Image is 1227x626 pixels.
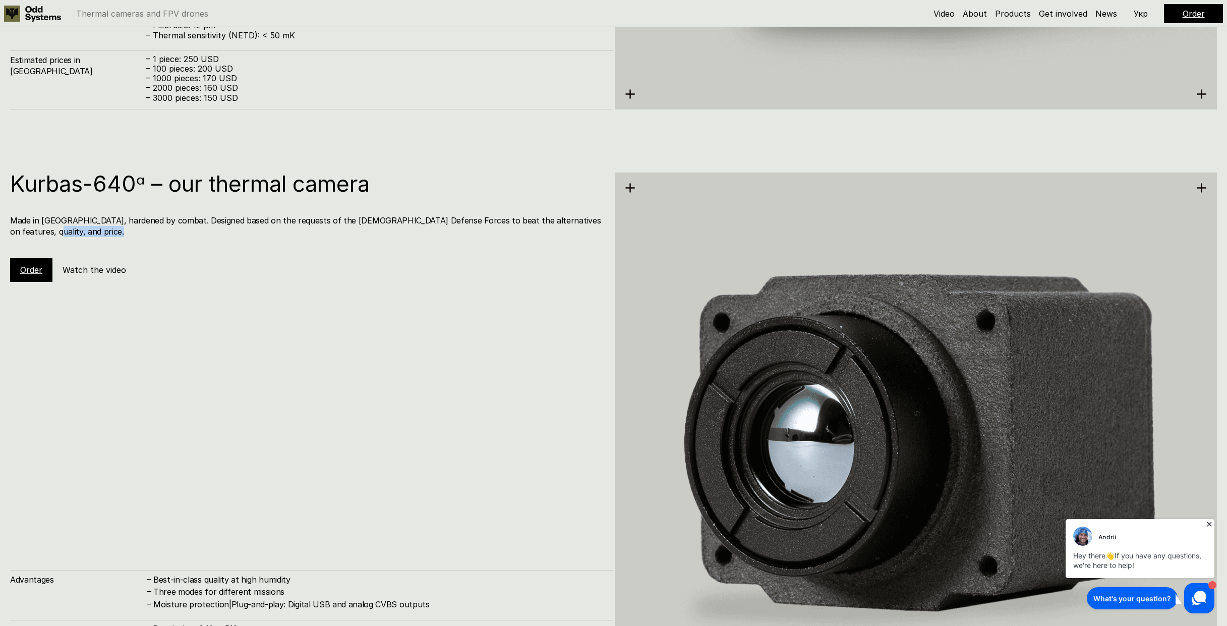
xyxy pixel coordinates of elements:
[146,54,603,64] p: – 1 piece: 250 USD
[963,9,987,19] a: About
[146,93,603,103] p: – 3000 pieces: 150 USD
[147,598,151,609] h4: –
[147,574,151,585] h4: –
[1134,10,1148,18] p: Укр
[1063,516,1217,616] iframe: HelpCrunch
[147,586,151,597] h4: –
[995,9,1031,19] a: Products
[1183,9,1205,19] a: Order
[10,173,603,195] h1: Kurbas-640ᵅ – our thermal camera
[10,574,146,585] h4: Advantages
[933,9,955,19] a: Video
[153,574,603,585] h4: Best-in-class quality at high humidity
[1039,9,1087,19] a: Get involved
[153,599,603,610] h4: Moisture protection|Plug-and-play: Digital USB and analog CVBS outputs
[63,264,126,275] h5: Watch the video
[146,31,603,40] p: – Thermal sensitivity (NETD): < 50 mK
[10,215,603,238] h4: Made in [GEOGRAPHIC_DATA], hardened by combat. Designed based on the requests of the [DEMOGRAPHIC...
[146,64,603,74] p: – 100 pieces: 200 USD
[146,74,603,83] p: – 1000 pieces: 170 USD
[1095,9,1117,19] a: News
[10,54,146,77] h4: Estimated prices in [GEOGRAPHIC_DATA]
[76,10,208,18] p: Thermal cameras and FPV drones
[153,586,603,597] h4: Three modes for different missions
[20,265,42,275] a: Order
[146,83,603,93] p: – 2000 pieces: 160 USD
